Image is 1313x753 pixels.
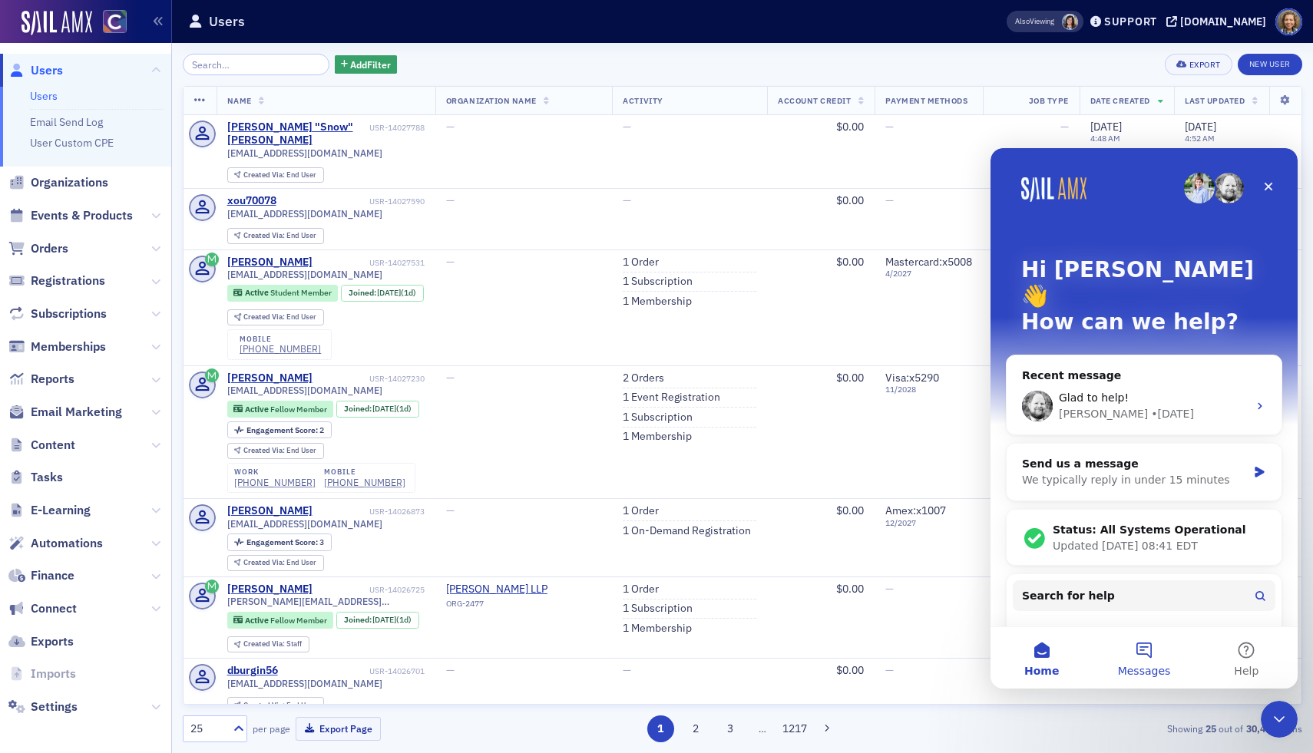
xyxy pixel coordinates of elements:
[243,700,286,710] span: Created Via :
[1090,95,1150,106] span: Date Created
[243,559,316,567] div: End User
[243,447,316,455] div: End User
[270,404,327,414] span: Fellow Member
[8,600,77,617] a: Connect
[8,633,74,650] a: Exports
[227,401,334,418] div: Active: Active: Fellow Member
[30,136,114,150] a: User Custom CPE
[227,309,324,325] div: Created Via: End User
[836,371,864,385] span: $0.00
[227,147,382,159] span: [EMAIL_ADDRESS][DOMAIN_NAME]
[1166,16,1272,27] button: [DOMAIN_NAME]
[227,533,332,550] div: Engagement Score: 3
[227,636,309,652] div: Created Via: Staff
[1185,120,1216,134] span: [DATE]
[8,339,106,355] a: Memberships
[1189,61,1221,69] div: Export
[623,391,720,405] a: 1 Event Registration
[253,722,290,735] label: per page
[227,208,382,220] span: [EMAIL_ADDRESS][DOMAIN_NAME]
[1090,133,1120,144] time: 4:48 AM
[183,54,329,75] input: Search…
[243,639,286,649] span: Created Via :
[31,665,76,682] span: Imports
[885,120,894,134] span: —
[245,404,270,414] span: Active
[233,615,326,625] a: Active Fellow Member
[682,715,709,742] button: 2
[372,404,412,414] div: (1d)
[885,518,972,528] span: 12 / 2027
[446,583,586,596] span: Crowe LLP
[623,275,693,289] a: 1 Subscription
[227,95,252,106] span: Name
[227,372,313,385] a: [PERSON_NAME]
[246,538,324,547] div: 3
[1104,15,1157,28] div: Support
[103,10,127,34] img: SailAMX
[623,95,663,106] span: Activity
[31,699,78,715] span: Settings
[1015,16,1054,27] span: Viewing
[21,11,92,35] a: SailAMX
[885,663,894,677] span: —
[8,404,122,421] a: Email Marketing
[243,445,286,455] span: Created Via :
[227,256,313,269] a: [PERSON_NAME]
[31,633,74,650] span: Exports
[341,285,424,302] div: Joined: 2025-09-15 00:00:00
[296,717,381,741] button: Export Page
[31,535,103,552] span: Automations
[836,255,864,269] span: $0.00
[243,230,286,240] span: Created Via :
[31,469,63,486] span: Tasks
[227,167,324,183] div: Created Via: End User
[372,615,412,625] div: (1d)
[335,55,398,74] button: AddFilter
[315,374,425,384] div: USR-14027230
[1165,54,1232,75] button: Export
[227,596,425,607] span: [PERSON_NAME][EMAIL_ADDRESS][PERSON_NAME][DOMAIN_NAME]
[752,722,773,735] span: …
[243,312,286,322] span: Created Via :
[446,255,455,269] span: —
[227,385,382,396] span: [EMAIL_ADDRESS][DOMAIN_NAME]
[243,170,286,180] span: Created Via :
[1015,16,1030,26] div: Also
[885,504,946,517] span: Amex : x1007
[836,582,864,596] span: $0.00
[623,193,631,207] span: —
[233,404,326,414] a: Active Fellow Member
[234,477,316,488] div: [PHONE_NUMBER]
[227,518,382,530] span: [EMAIL_ADDRESS][DOMAIN_NAME]
[446,371,455,385] span: —
[8,240,68,257] a: Orders
[227,421,332,438] div: Engagement Score: 2
[1185,95,1245,106] span: Last Updated
[991,148,1298,689] iframe: Intercom live chat
[31,240,68,257] span: Orders
[8,535,103,552] a: Automations
[623,120,631,134] span: —
[8,699,78,715] a: Settings
[324,467,405,477] div: mobile
[227,285,339,302] div: Active: Active: Student Member
[227,194,276,208] a: xou70078
[227,664,278,678] a: dburgin56
[885,582,894,596] span: —
[227,504,313,518] a: [PERSON_NAME]
[243,640,302,649] div: Staff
